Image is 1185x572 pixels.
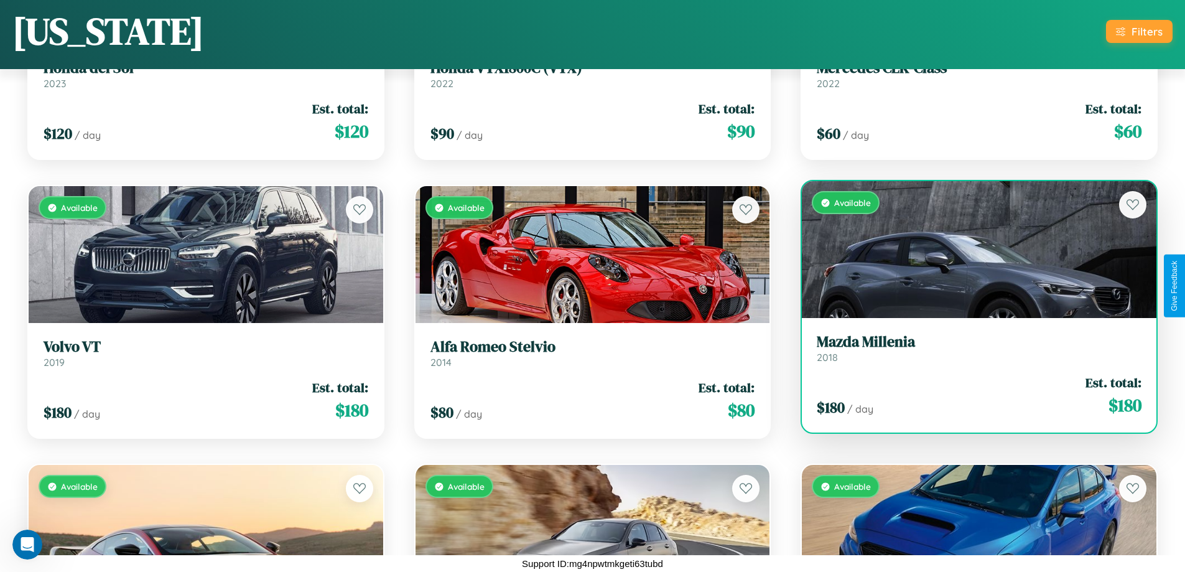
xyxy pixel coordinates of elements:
span: / day [75,129,101,141]
a: Alfa Romeo Stelvio2014 [430,338,755,368]
span: Available [448,202,485,213]
span: Available [61,481,98,492]
a: Mazda Millenia2018 [817,333,1141,363]
span: Est. total: [312,378,368,396]
a: Mercedes CLK-Class2022 [817,59,1141,90]
span: $ 80 [728,398,755,423]
div: Give Feedback [1170,261,1179,311]
span: $ 60 [817,123,840,144]
span: $ 120 [335,119,368,144]
span: 2018 [817,351,838,363]
span: Est. total: [699,100,755,118]
span: Est. total: [699,378,755,396]
span: / day [843,129,869,141]
a: Honda del Sol2023 [44,59,368,90]
span: Available [834,197,871,208]
div: Filters [1132,25,1163,38]
h3: Alfa Romeo Stelvio [430,338,755,356]
span: 2019 [44,356,65,368]
span: $ 90 [430,123,454,144]
a: Volvo VT2019 [44,338,368,368]
span: 2022 [430,77,453,90]
span: $ 180 [817,397,845,418]
h3: Volvo VT [44,338,368,356]
h1: [US_STATE] [12,6,204,57]
p: Support ID: mg4npwtmkgeti63tubd [522,555,663,572]
span: $ 90 [727,119,755,144]
span: $ 180 [335,398,368,423]
span: / day [456,408,482,420]
span: / day [847,403,873,415]
span: 2023 [44,77,66,90]
span: Est. total: [1085,373,1141,391]
iframe: Intercom live chat [12,530,42,560]
span: Available [448,481,485,492]
span: 2022 [817,77,840,90]
span: $ 60 [1114,119,1141,144]
span: $ 120 [44,123,72,144]
h3: Mazda Millenia [817,333,1141,351]
span: / day [74,408,100,420]
span: $ 180 [1108,393,1141,418]
span: Available [61,202,98,213]
span: Est. total: [312,100,368,118]
span: $ 80 [430,402,453,423]
span: 2014 [430,356,452,368]
button: Filters [1106,20,1173,43]
span: Available [834,481,871,492]
span: Est. total: [1085,100,1141,118]
a: Honda VTX1800C (VTX)2022 [430,59,755,90]
span: / day [457,129,483,141]
span: $ 180 [44,402,72,423]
